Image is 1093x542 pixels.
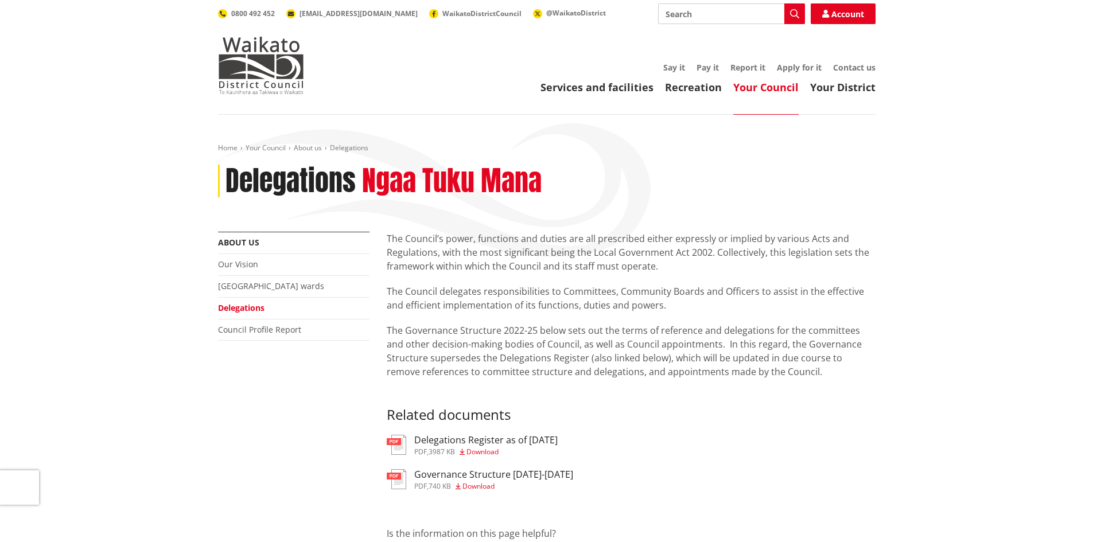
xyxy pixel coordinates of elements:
a: Say it [663,62,685,73]
a: About us [218,237,259,248]
div: , [414,449,558,455]
a: Our Vision [218,259,258,270]
a: Report it [730,62,765,73]
input: Search input [658,3,805,24]
a: Account [811,3,876,24]
span: [EMAIL_ADDRESS][DOMAIN_NAME] [299,9,418,18]
a: Delegations [218,302,265,313]
p: The Governance Structure 2022-25 below sets out the terms of reference and delegations for the co... [387,323,876,379]
p: The Council’s power, functions and duties are all prescribed either expressly or implied by vario... [387,232,876,273]
span: Download [462,481,495,491]
span: 0800 492 452 [231,9,275,18]
h1: Delegations [225,165,356,198]
h3: Governance Structure [DATE]-[DATE] [414,469,573,480]
p: The Council delegates responsibilities to Committees, Community Boards and Officers to assist in ... [387,284,876,312]
img: document-pdf.svg [387,435,406,455]
a: WaikatoDistrictCouncil [429,9,522,18]
a: Governance Structure [DATE]-[DATE] pdf,740 KB Download [387,469,573,490]
a: [EMAIL_ADDRESS][DOMAIN_NAME] [286,9,418,18]
span: Download [466,447,499,457]
span: 3987 KB [429,447,455,457]
a: About us [294,143,322,153]
a: Pay it [697,62,719,73]
span: WaikatoDistrictCouncil [442,9,522,18]
div: , [414,483,573,490]
a: [GEOGRAPHIC_DATA] wards [218,280,324,291]
h3: Delegations Register as of [DATE] [414,435,558,446]
span: pdf [414,481,427,491]
a: Apply for it [777,62,822,73]
nav: breadcrumb [218,143,876,153]
a: Services and facilities [540,80,654,94]
a: Your Council [246,143,286,153]
a: Recreation [665,80,722,94]
a: @WaikatoDistrict [533,8,606,18]
p: Is the information on this page helpful? [387,527,876,540]
h3: Related documents [387,390,876,423]
h2: Ngaa Tuku Mana [362,165,542,198]
span: Delegations [330,143,368,153]
a: Contact us [833,62,876,73]
a: Your District [810,80,876,94]
img: Waikato District Council - Te Kaunihera aa Takiwaa o Waikato [218,37,304,94]
a: Home [218,143,238,153]
span: @WaikatoDistrict [546,8,606,18]
span: 740 KB [429,481,451,491]
a: Council Profile Report [218,324,301,335]
span: pdf [414,447,427,457]
a: Delegations Register as of [DATE] pdf,3987 KB Download [387,435,558,455]
iframe: Messenger Launcher [1040,494,1082,535]
a: Your Council [733,80,799,94]
img: document-pdf.svg [387,469,406,489]
a: 0800 492 452 [218,9,275,18]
